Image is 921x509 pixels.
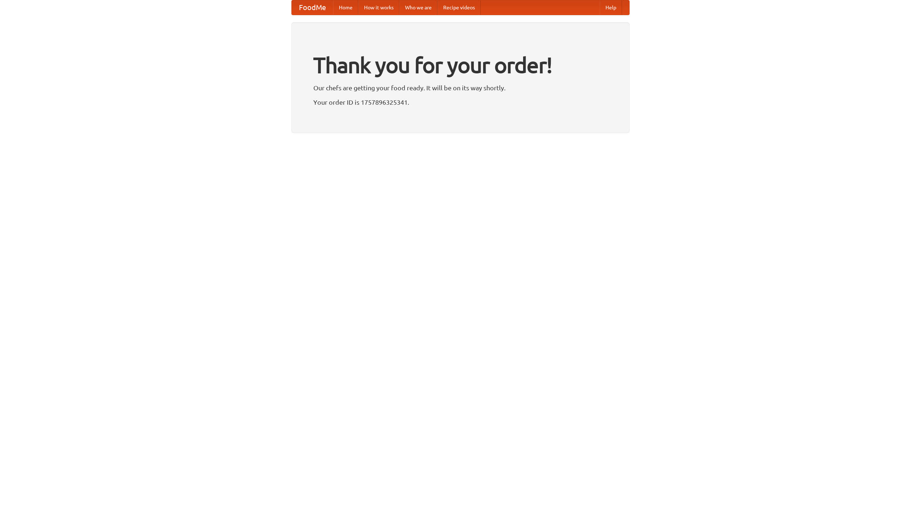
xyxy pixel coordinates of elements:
p: Your order ID is 1757896325341. [313,97,608,108]
h1: Thank you for your order! [313,48,608,82]
a: Recipe videos [437,0,481,15]
a: Help [600,0,622,15]
p: Our chefs are getting your food ready. It will be on its way shortly. [313,82,608,93]
a: Who we are [399,0,437,15]
a: How it works [358,0,399,15]
a: FoodMe [292,0,333,15]
a: Home [333,0,358,15]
